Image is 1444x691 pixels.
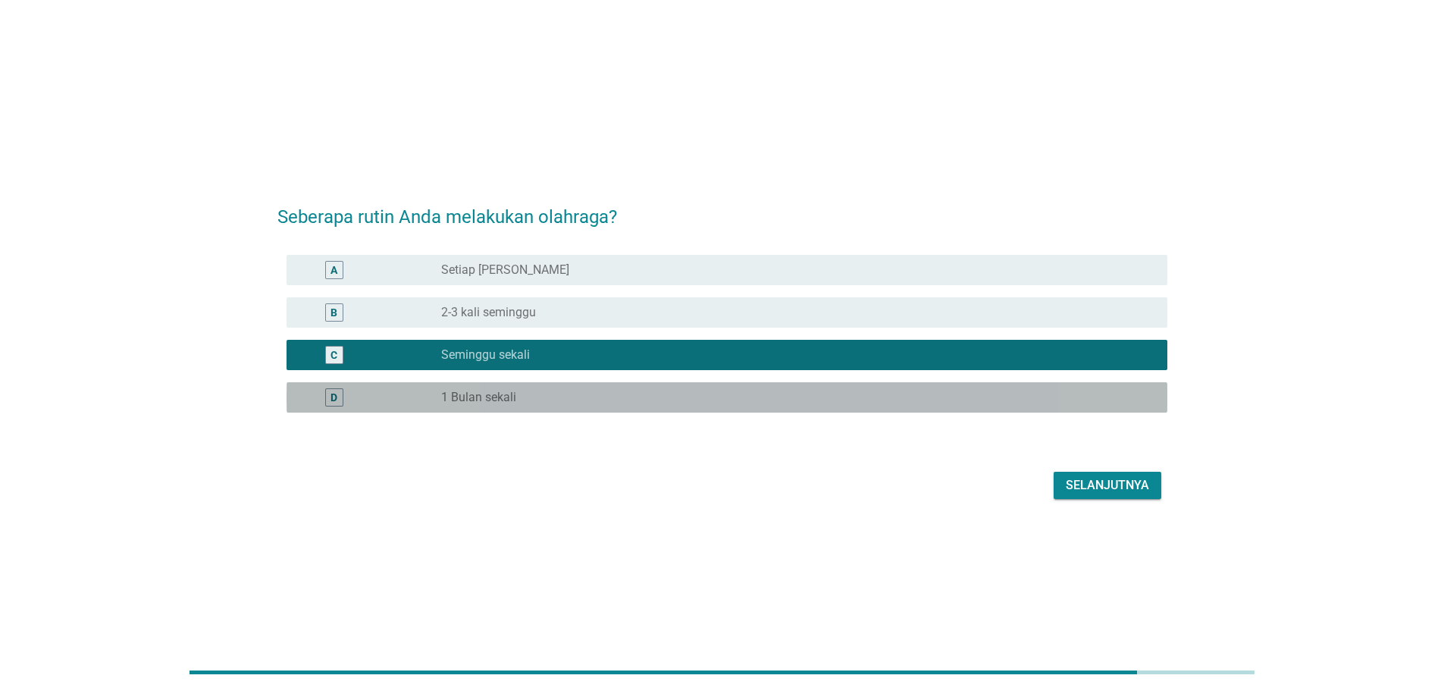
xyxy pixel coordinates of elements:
label: 2-3 kali seminggu [441,305,536,320]
button: Selanjutnya [1054,472,1161,499]
div: C [330,347,337,363]
label: 1 Bulan sekali [441,390,516,405]
div: Selanjutnya [1066,476,1149,495]
div: A [330,262,337,278]
label: Seminggu sekali [441,347,530,363]
label: Setiap [PERSON_NAME] [441,262,569,278]
div: D [330,389,337,405]
div: B [330,304,337,320]
h2: Seberapa rutin Anda melakukan olahraga? [277,188,1167,231]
